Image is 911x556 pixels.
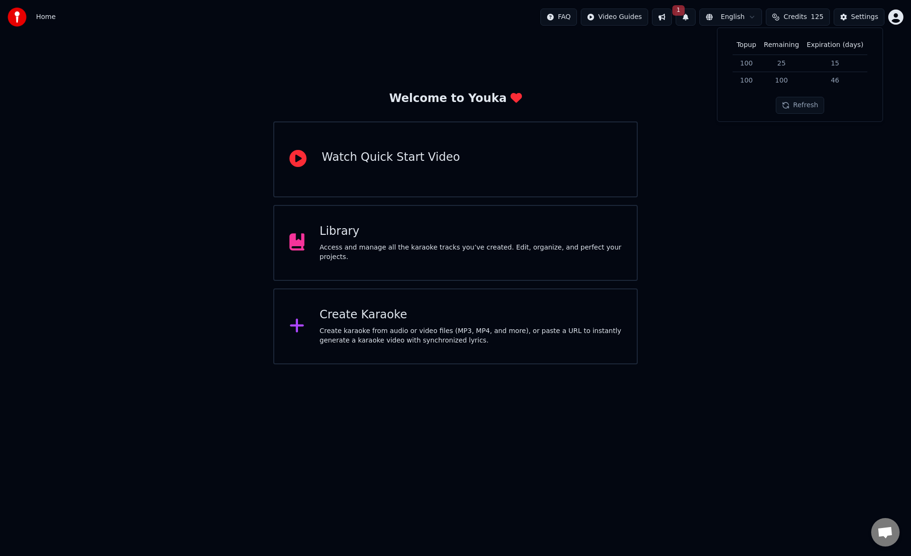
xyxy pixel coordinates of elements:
div: Library [320,224,622,239]
button: Video Guides [581,9,648,26]
td: 15 [803,55,867,72]
th: Expiration (days) [803,36,867,55]
span: Home [36,12,56,22]
button: FAQ [540,9,577,26]
span: 125 [811,12,824,22]
div: Open chat [871,518,900,547]
th: Remaining [760,36,803,55]
td: 25 [760,55,803,72]
button: Credits125 [766,9,829,26]
span: Credits [783,12,807,22]
div: Welcome to Youka [389,91,522,106]
td: 100 [760,72,803,89]
td: 100 [733,55,760,72]
div: Create karaoke from audio or video files (MP3, MP4, and more), or paste a URL to instantly genera... [320,326,622,345]
div: Create Karaoke [320,307,622,323]
td: 100 [733,72,760,89]
div: Access and manage all the karaoke tracks you’ve created. Edit, organize, and perfect your projects. [320,243,622,262]
button: Refresh [776,97,825,114]
td: 46 [803,72,867,89]
div: Settings [851,12,878,22]
button: Settings [834,9,884,26]
div: Watch Quick Start Video [322,150,460,165]
nav: breadcrumb [36,12,56,22]
th: Topup [733,36,760,55]
button: 1 [676,9,696,26]
img: youka [8,8,27,27]
span: 1 [672,5,685,16]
